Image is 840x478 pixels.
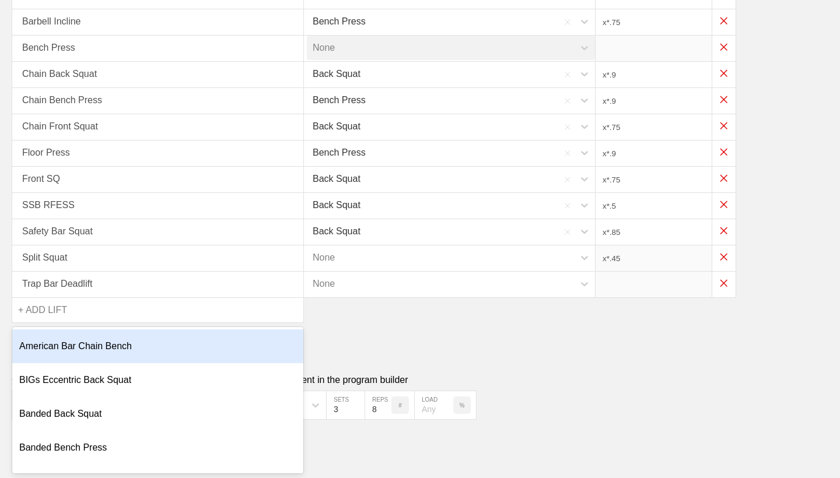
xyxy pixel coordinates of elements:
[12,61,303,88] div: Chain Back Squat
[415,391,453,419] input: Any
[12,9,303,36] div: Barbell Incline
[712,36,736,59] img: x.png
[712,219,736,242] img: x.png
[12,140,303,167] div: Floor Press
[313,114,360,139] div: Back Squat
[12,375,828,385] div: Change the default values that appear when you create a new movement in the program builder
[712,88,736,111] img: x.png
[12,363,303,397] div: BIGs Eccentric Back Squat
[12,114,303,140] div: Chain Front Squat
[12,166,303,193] div: Front SQ
[313,140,366,165] div: Bench Press
[712,114,736,138] img: x.png
[712,193,736,216] img: x.png
[630,343,840,478] iframe: Chat Widget
[313,62,360,86] div: Back Squat
[12,431,303,465] div: Banded Bench Press
[12,329,303,363] div: American Bar Chain Bench
[712,62,736,85] img: x.png
[712,245,736,269] img: x.png
[313,219,360,244] div: Back Squat
[12,271,303,298] div: Trap Bar Deadlift
[712,272,736,295] img: x.png
[12,219,303,245] div: Safety Bar Squat
[12,397,303,431] div: Banded Back Squat
[12,245,303,272] div: Split Squat
[712,9,736,33] img: x.png
[313,9,366,34] div: Bench Press
[12,347,828,364] h1: Program builder default values
[313,88,366,113] div: Bench Press
[460,402,465,409] p: %
[712,167,736,190] img: x.png
[398,402,402,409] p: #
[18,298,67,322] div: + ADD LIFT
[313,193,360,217] div: Back Squat
[12,87,303,114] div: Chain Bench Press
[712,140,736,164] img: x.png
[313,167,360,191] div: Back Squat
[12,35,303,62] div: Bench Press
[12,192,303,219] div: SSB RFESS
[313,245,335,270] div: None
[313,272,335,296] div: None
